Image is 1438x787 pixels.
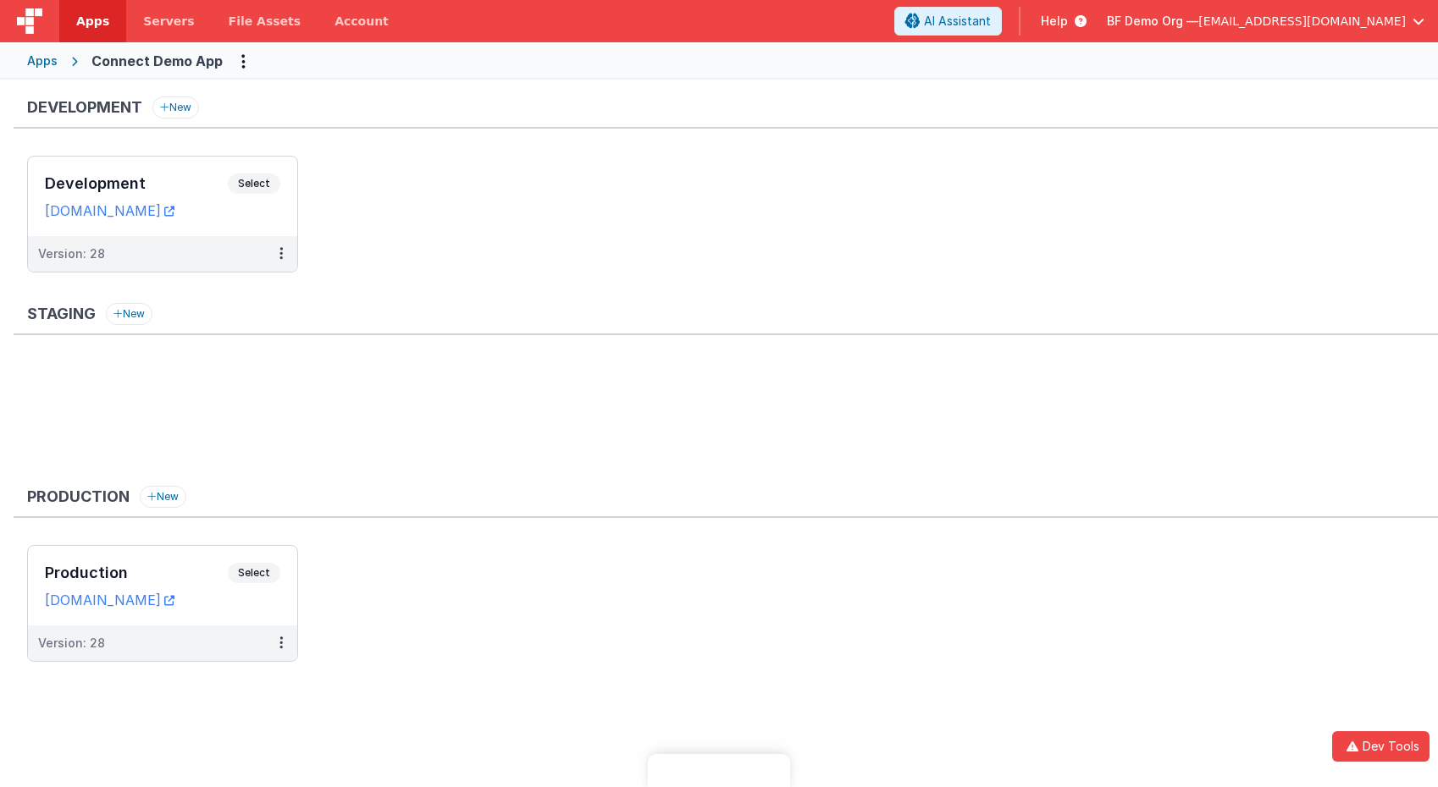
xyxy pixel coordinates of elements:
[1107,13,1198,30] span: BF Demo Org —
[229,13,301,30] span: File Assets
[45,564,228,581] h3: Production
[894,7,1002,36] button: AI Assistant
[228,173,280,194] span: Select
[91,51,223,71] div: Connect Demo App
[106,303,152,325] button: New
[27,99,142,116] h3: Development
[38,635,105,652] div: Version: 28
[152,96,199,118] button: New
[143,13,194,30] span: Servers
[45,592,174,608] a: [DOMAIN_NAME]
[1107,13,1424,30] button: BF Demo Org — [EMAIL_ADDRESS][DOMAIN_NAME]
[1041,13,1068,30] span: Help
[27,488,130,505] h3: Production
[76,13,109,30] span: Apps
[45,175,228,192] h3: Development
[1332,731,1430,762] button: Dev Tools
[924,13,991,30] span: AI Assistant
[1198,13,1406,30] span: [EMAIL_ADDRESS][DOMAIN_NAME]
[27,305,96,322] h3: Staging
[228,563,280,583] span: Select
[45,202,174,219] a: [DOMAIN_NAME]
[38,245,105,262] div: Version: 28
[230,47,257,74] button: Options
[27,52,58,69] div: Apps
[140,486,186,508] button: New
